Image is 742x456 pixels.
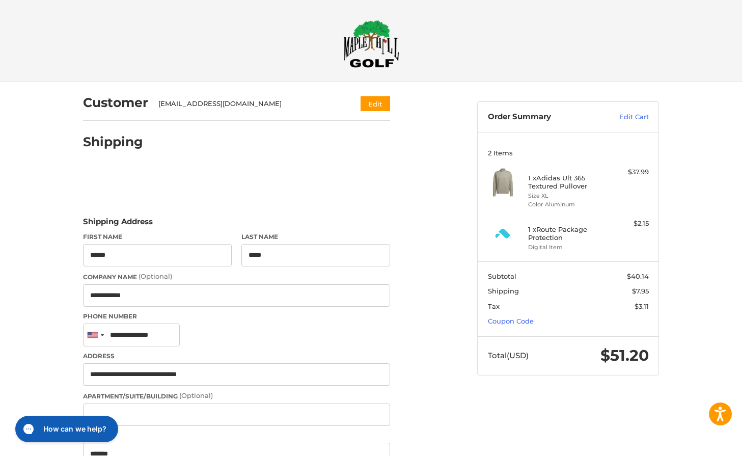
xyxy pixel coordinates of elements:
[600,346,649,365] span: $51.20
[528,192,606,200] li: Size XL
[528,200,606,209] li: Color Aluminum
[84,324,107,346] div: United States: +1
[83,134,143,150] h2: Shipping
[488,351,529,360] span: Total (USD)
[83,431,390,440] label: City
[241,232,390,242] label: Last Name
[528,243,606,252] li: Digital Item
[488,302,500,310] span: Tax
[488,149,649,157] h3: 2 Items
[609,219,649,229] div: $2.15
[179,391,213,399] small: (Optional)
[343,20,399,68] img: Maple Hill Golf
[361,96,390,111] button: Edit
[632,287,649,295] span: $7.95
[139,272,172,280] small: (Optional)
[597,112,649,122] a: Edit Cart
[635,302,649,310] span: $3.11
[83,352,390,361] label: Address
[83,312,390,321] label: Phone Number
[488,112,597,122] h3: Order Summary
[158,99,341,109] div: [EMAIL_ADDRESS][DOMAIN_NAME]
[83,95,148,111] h2: Customer
[609,167,649,177] div: $37.99
[627,272,649,280] span: $40.14
[488,287,519,295] span: Shipping
[10,412,121,446] iframe: Gorgias live chat messenger
[528,174,606,191] h4: 1 x Adidas Ult 365 Textured Pullover
[528,225,606,242] h4: 1 x Route Package Protection
[488,272,516,280] span: Subtotal
[83,216,153,232] legend: Shipping Address
[83,232,232,242] label: First Name
[83,391,390,401] label: Apartment/Suite/Building
[488,317,534,325] a: Coupon Code
[83,272,390,282] label: Company Name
